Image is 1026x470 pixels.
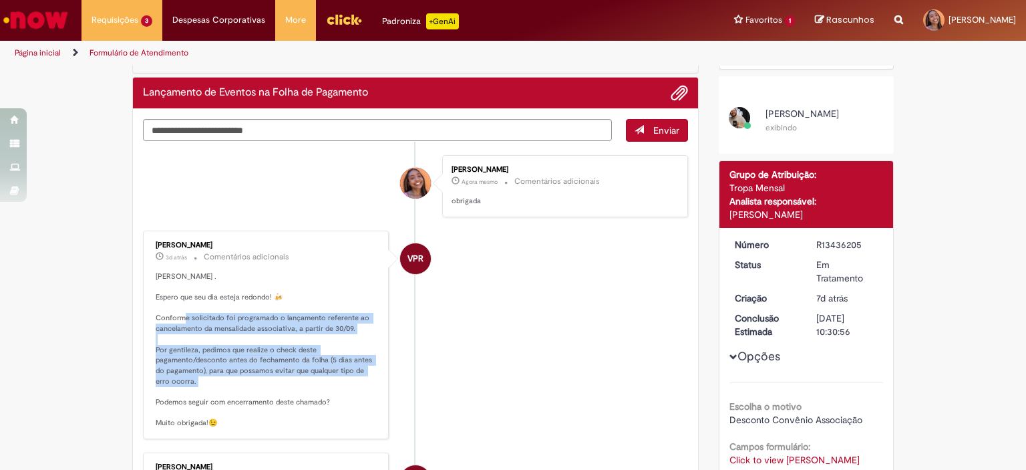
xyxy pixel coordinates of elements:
[407,243,423,275] span: VPR
[462,178,498,186] span: Agora mesmo
[729,400,802,413] b: Escolha o motivo
[143,119,612,142] textarea: Digite sua mensagem aqui...
[816,291,878,305] div: 21/08/2025 13:06:45
[15,47,61,58] a: Página inicial
[452,196,674,207] p: obrigada
[426,13,459,29] p: +GenAi
[729,195,884,208] div: Analista responsável:
[765,108,839,120] span: [PERSON_NAME]
[204,251,289,263] small: Comentários adicionais
[725,258,807,271] dt: Status
[949,14,1016,25] span: [PERSON_NAME]
[166,253,187,261] time: 25/08/2025 09:36:30
[816,238,878,251] div: R13436205
[729,414,862,426] span: Desconto Convênio Associação
[729,208,884,221] div: [PERSON_NAME]
[816,292,848,304] span: 7d atrás
[92,13,138,27] span: Requisições
[626,119,688,142] button: Enviar
[285,13,306,27] span: More
[143,87,368,99] h2: Lançamento de Eventos na Folha de Pagamento Histórico de tíquete
[785,15,795,27] span: 1
[452,166,674,174] div: [PERSON_NAME]
[400,243,431,274] div: Vanessa Paiva Ribeiro
[816,312,878,338] div: [DATE] 10:30:56
[725,312,807,338] dt: Conclusão Estimada
[745,13,782,27] span: Favoritos
[815,14,874,27] a: Rascunhos
[729,168,884,181] div: Grupo de Atribuição:
[1,7,70,33] img: ServiceNow
[725,291,807,305] dt: Criação
[141,15,152,27] span: 3
[826,13,874,26] span: Rascunhos
[816,258,878,285] div: Em Tratamento
[462,178,498,186] time: 27/08/2025 14:00:38
[382,13,459,29] div: Padroniza
[514,176,600,187] small: Comentários adicionais
[10,41,674,66] ul: Trilhas de página
[172,13,265,27] span: Despesas Corporativas
[326,9,362,29] img: click_logo_yellow_360x200.png
[166,253,187,261] span: 3d atrás
[816,292,848,304] time: 21/08/2025 13:06:45
[725,238,807,251] dt: Número
[400,168,431,199] div: Mariana Rodrigues Menezes
[765,122,797,133] small: exibindo
[90,47,188,58] a: Formulário de Atendimento
[729,181,884,195] div: Tropa Mensal
[653,124,679,136] span: Enviar
[156,241,378,249] div: [PERSON_NAME]
[671,84,688,102] button: Adicionar anexos
[156,271,378,429] p: [PERSON_NAME] . Espero que seu dia esteja redondo! 🍻 Conforme solicitado foi programado o lançame...
[729,441,810,453] b: Campos formulário:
